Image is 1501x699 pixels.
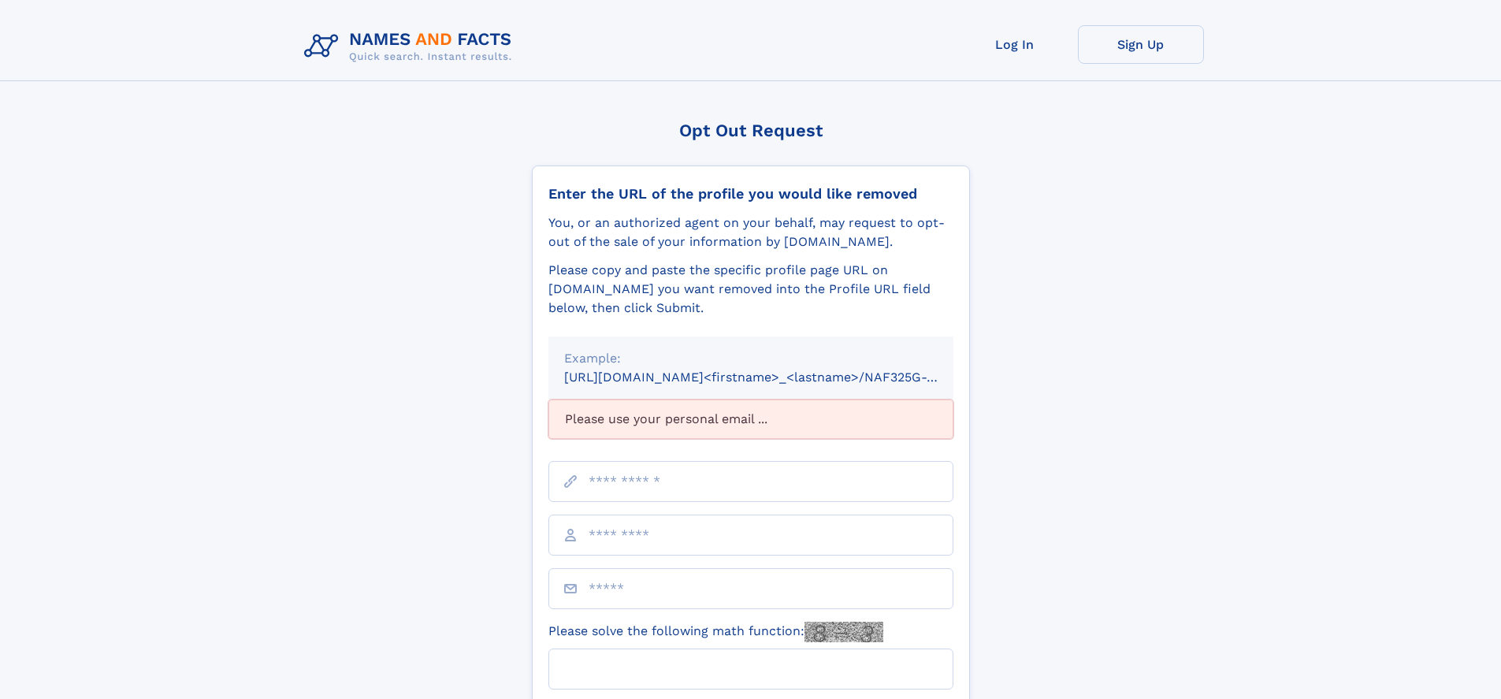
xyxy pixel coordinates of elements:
div: Please copy and paste the specific profile page URL on [DOMAIN_NAME] you want removed into the Pr... [548,261,953,318]
div: You, or an authorized agent on your behalf, may request to opt-out of the sale of your informatio... [548,214,953,251]
img: Logo Names and Facts [298,25,525,68]
a: Log In [952,25,1078,64]
div: Enter the URL of the profile you would like removed [548,185,953,203]
a: Sign Up [1078,25,1204,64]
div: Please use your personal email ... [548,400,953,439]
small: [URL][DOMAIN_NAME]<firstname>_<lastname>/NAF325G-xxxxxxxx [564,370,983,385]
label: Please solve the following math function: [548,622,883,642]
div: Example: [564,349,938,368]
div: Opt Out Request [532,121,970,140]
